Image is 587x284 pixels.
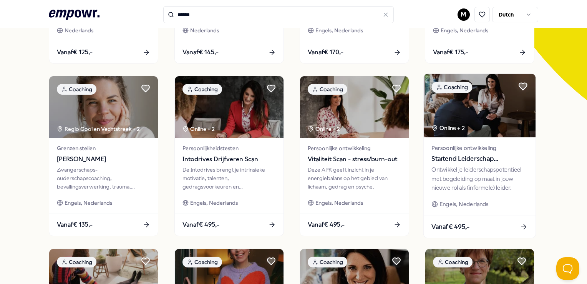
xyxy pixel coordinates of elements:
[315,26,363,35] span: Engels, Nederlands
[190,26,219,35] span: Nederlands
[182,165,276,191] div: De Intodrives brengt je intrinsieke motivatie, talenten, gedragsvoorkeuren en ontwikkelbehoefte i...
[441,26,488,35] span: Engels, Nederlands
[315,199,363,207] span: Engels, Nederlands
[182,47,219,57] span: Vanaf € 145,-
[308,257,347,267] div: Coaching
[57,165,150,191] div: Zwangerschaps- ouderschapscoaching, bevallingsverwerking, trauma, (prik)angst & stresscoaching.
[182,125,215,133] div: Online + 2
[556,257,579,280] iframe: Help Scout Beacon - Open
[432,82,473,93] div: Coaching
[424,74,536,137] img: package image
[182,154,276,164] span: Intodrives Drijfveren Scan
[174,76,284,236] a: package imageCoachingOnline + 2PersoonlijkheidstestenIntodrives Drijfveren ScanDe Intodrives bren...
[432,144,528,152] span: Persoonlijke ontwikkeling
[458,8,470,21] button: M
[175,76,284,138] img: package image
[49,76,158,236] a: package imageCoachingRegio Gooi en Vechtstreek + 2Grenzen stellen[PERSON_NAME]Zwangerschaps- oude...
[308,154,401,164] span: Vitaliteit Scan - stress/burn-out
[308,84,347,95] div: Coaching
[57,47,93,57] span: Vanaf € 125,-
[432,154,528,164] span: Startend Leiderschap Programma
[65,26,93,35] span: Nederlands
[308,220,345,230] span: Vanaf € 495,-
[182,84,222,95] div: Coaching
[57,144,150,152] span: Grenzen stellen
[308,165,401,191] div: Deze APK geeft inzicht in je energiebalans op het gebied van lichaam, gedrag en psyche.
[423,74,536,239] a: package imageCoachingOnline + 2Persoonlijke ontwikkelingStartend Leiderschap ProgrammaOntwikkel j...
[57,257,96,267] div: Coaching
[433,47,468,57] span: Vanaf € 175,-
[49,76,158,138] img: package image
[308,47,343,57] span: Vanaf € 170,-
[432,124,465,133] div: Online + 2
[432,165,528,192] div: Ontwikkel je leiderschapspotentieel met begeleiding op maat in jouw nieuwe rol als (informele) le...
[439,200,489,209] span: Engels, Nederlands
[300,76,409,236] a: package imageCoachingOnline + 2Persoonlijke ontwikkelingVitaliteit Scan - stress/burn-outDeze APK...
[57,84,96,95] div: Coaching
[57,125,140,133] div: Regio Gooi en Vechtstreek + 2
[163,6,394,23] input: Search for products, categories or subcategories
[182,144,276,152] span: Persoonlijkheidstesten
[190,199,238,207] span: Engels, Nederlands
[432,222,470,232] span: Vanaf € 495,-
[433,257,473,267] div: Coaching
[182,220,219,230] span: Vanaf € 495,-
[182,257,222,267] div: Coaching
[308,125,340,133] div: Online + 2
[57,154,150,164] span: [PERSON_NAME]
[57,220,93,230] span: Vanaf € 135,-
[300,76,409,138] img: package image
[65,199,112,207] span: Engels, Nederlands
[308,144,401,152] span: Persoonlijke ontwikkeling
